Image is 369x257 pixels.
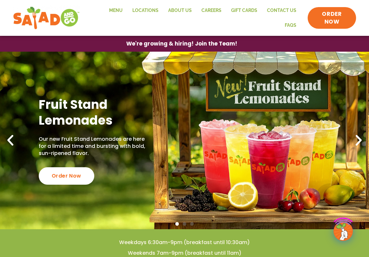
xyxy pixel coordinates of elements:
span: Go to slide 2 [183,222,186,226]
a: About Us [163,3,197,18]
a: Careers [197,3,226,18]
span: Go to slide 3 [190,222,194,226]
a: FAQs [280,18,301,33]
h4: Weekends 7am-9pm (breakfast until 11am) [13,250,356,257]
span: ORDER NOW [314,10,350,26]
div: Order Now [39,167,94,185]
img: new-SAG-logo-768×292 [13,5,80,31]
span: Go to slide 1 [175,222,179,226]
h4: Weekdays 6:30am-9pm (breakfast until 10:30am) [13,239,356,246]
p: Our new Fruit Stand Lemonades are here for a limited time and bursting with bold, sun-ripened fla... [39,136,148,157]
a: GIFT CARDS [226,3,262,18]
nav: Menu [86,3,301,33]
div: Next slide [352,133,366,148]
a: Contact Us [262,3,301,18]
span: We're growing & hiring! Join the Team! [126,41,237,46]
div: Previous slide [3,133,17,148]
h2: Fruit Stand Lemonades [39,97,148,128]
a: We're growing & hiring! Join the Team! [117,36,247,51]
a: Locations [128,3,163,18]
a: Menu [104,3,128,18]
a: ORDER NOW [308,7,356,29]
